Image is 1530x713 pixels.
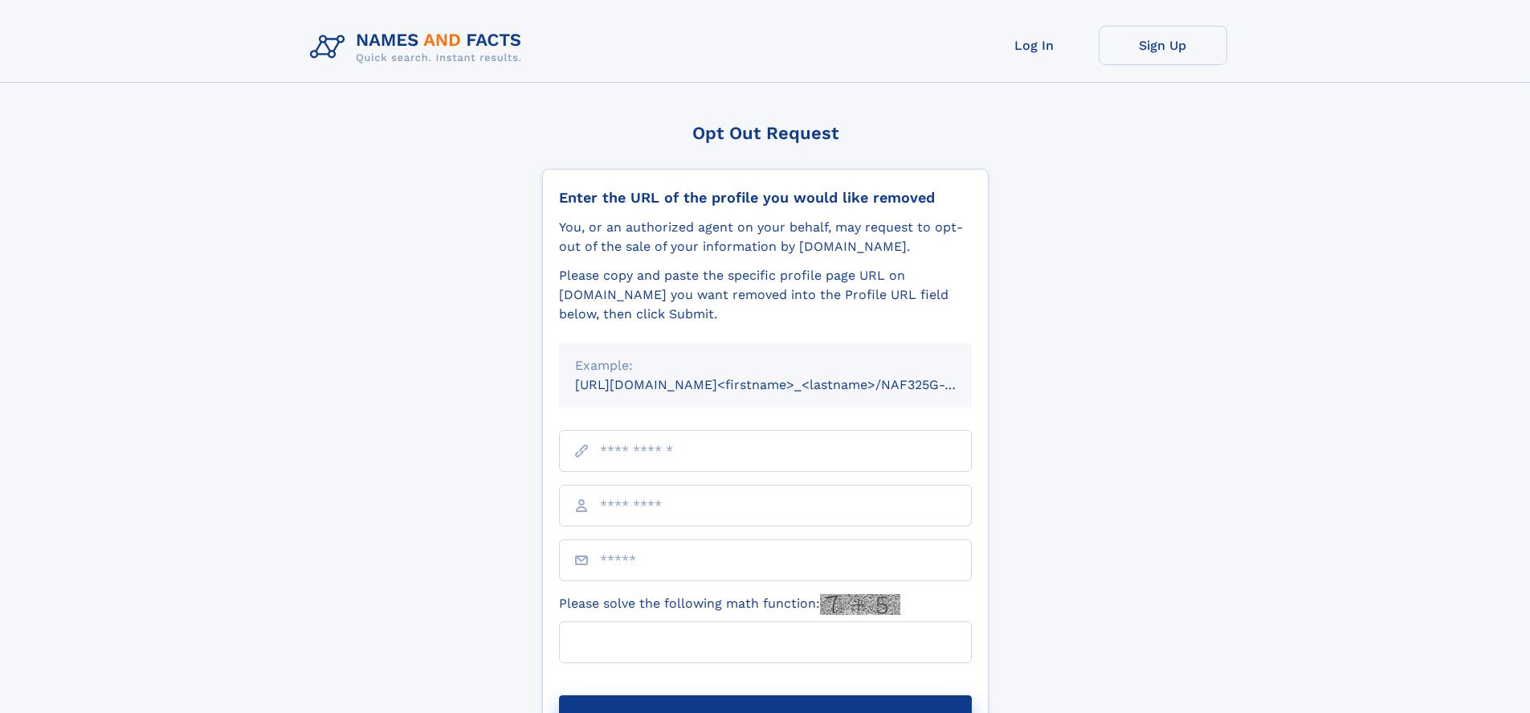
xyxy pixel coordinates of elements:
[559,594,900,615] label: Please solve the following math function:
[304,26,535,69] img: Logo Names and Facts
[575,377,1002,392] small: [URL][DOMAIN_NAME]<firstname>_<lastname>/NAF325G-xxxxxxxx
[559,218,972,256] div: You, or an authorized agent on your behalf, may request to opt-out of the sale of your informatio...
[575,356,956,375] div: Example:
[542,123,989,143] div: Opt Out Request
[1099,26,1227,65] a: Sign Up
[559,266,972,324] div: Please copy and paste the specific profile page URL on [DOMAIN_NAME] you want removed into the Pr...
[559,189,972,207] div: Enter the URL of the profile you would like removed
[970,26,1099,65] a: Log In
